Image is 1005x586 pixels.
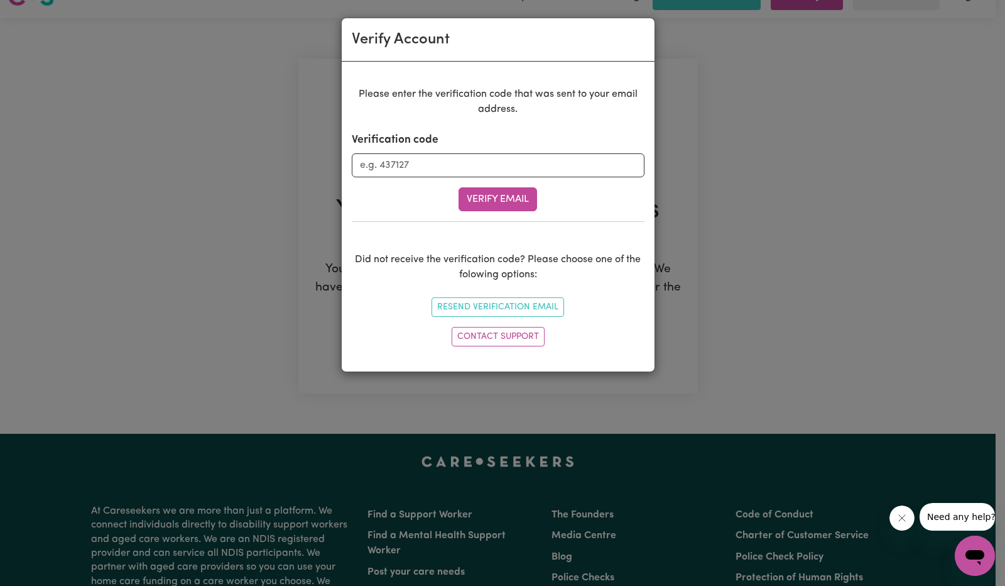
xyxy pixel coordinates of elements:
[352,252,644,282] p: Did not receive the verification code? Please choose one of the folowing options:
[452,327,545,346] a: Contact Support
[432,297,564,317] button: Resend Verification Email
[955,536,995,576] iframe: Button to launch messaging window
[352,153,644,177] input: e.g. 437127
[920,503,995,531] iframe: Message from company
[8,9,76,19] span: Need any help?
[352,132,438,148] label: Verification code
[459,187,537,211] button: Verify Email
[352,28,450,51] div: Verify Account
[352,87,644,117] p: Please enter the verification code that was sent to your email address.
[889,506,915,531] iframe: Close message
